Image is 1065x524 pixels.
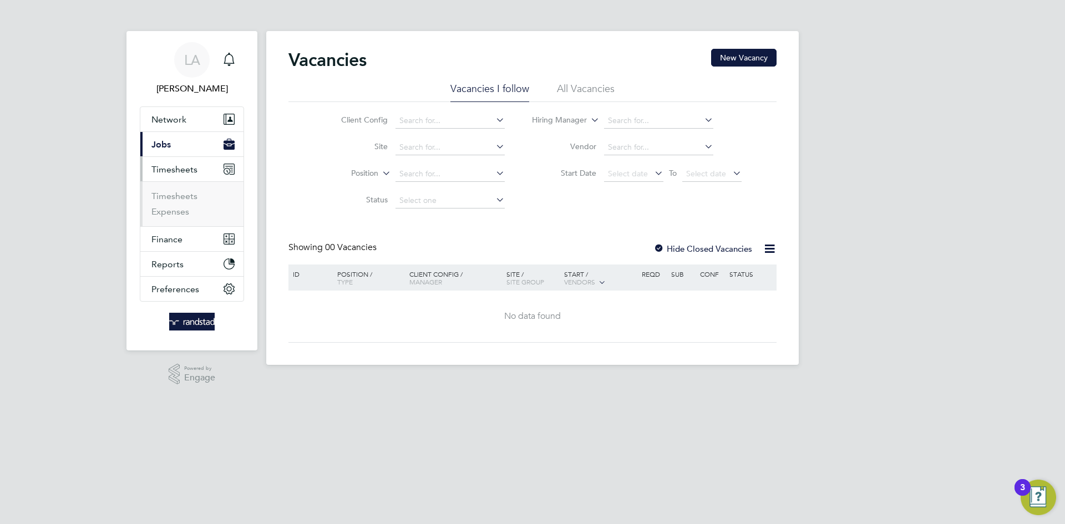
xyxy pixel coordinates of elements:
div: Site / [504,264,562,291]
input: Select one [395,193,505,208]
button: Jobs [140,132,244,156]
label: Hiring Manager [523,115,587,126]
span: Lynne Andrews [140,82,244,95]
div: Conf [697,264,726,283]
span: Powered by [184,364,215,373]
a: Timesheets [151,191,197,201]
label: Hide Closed Vacancies [653,243,752,254]
button: Preferences [140,277,244,301]
span: 00 Vacancies [325,242,377,253]
span: LA [184,53,200,67]
label: Start Date [532,168,596,178]
div: Timesheets [140,181,244,226]
img: randstad-logo-retina.png [169,313,215,330]
span: Timesheets [151,164,197,175]
span: Finance [151,234,182,245]
label: Vendor [532,141,596,151]
input: Search for... [604,140,713,155]
span: Select date [608,169,648,179]
label: Position [315,168,378,179]
span: Select date [686,169,726,179]
div: Showing [288,242,379,253]
span: To [666,166,680,180]
button: Reports [140,252,244,276]
span: Manager [409,277,442,286]
div: Sub [668,264,697,283]
button: Open Resource Center, 3 new notifications [1021,480,1056,515]
div: ID [290,264,329,283]
span: Preferences [151,284,199,294]
input: Search for... [395,166,505,182]
div: Position / [329,264,407,291]
li: Vacancies I follow [450,82,529,102]
label: Site [324,141,388,151]
span: Vendors [564,277,595,286]
input: Search for... [395,113,505,129]
input: Search for... [604,113,713,129]
h2: Vacancies [288,49,367,71]
a: Go to home page [140,313,244,330]
span: Engage [184,373,215,383]
div: Client Config / [407,264,504,291]
span: Network [151,114,186,125]
span: Reports [151,259,184,269]
button: New Vacancy [711,49,777,67]
nav: Main navigation [126,31,257,350]
li: All Vacancies [557,82,615,102]
div: Start / [561,264,639,292]
a: Powered byEngage [169,364,216,385]
label: Client Config [324,115,388,125]
button: Timesheets [140,157,244,181]
button: Finance [140,227,244,251]
a: Expenses [151,206,189,217]
div: Status [727,264,775,283]
span: Jobs [151,139,171,150]
div: No data found [290,311,775,322]
span: Type [337,277,353,286]
button: Network [140,107,244,131]
label: Status [324,195,388,205]
input: Search for... [395,140,505,155]
div: Reqd [639,264,668,283]
a: LA[PERSON_NAME] [140,42,244,95]
span: Site Group [506,277,544,286]
div: 3 [1020,487,1025,502]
